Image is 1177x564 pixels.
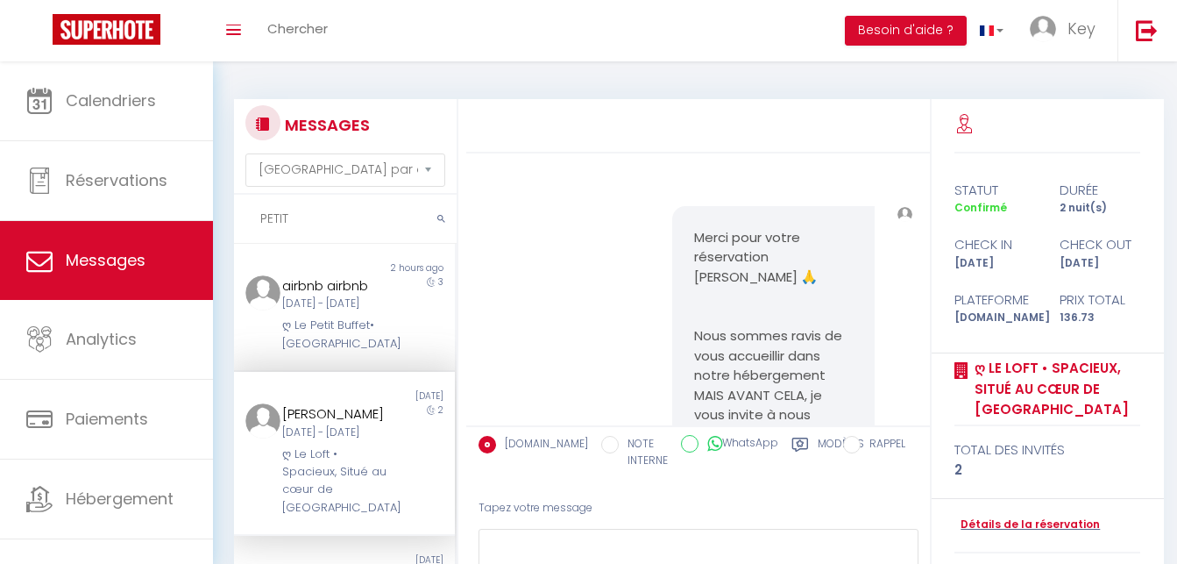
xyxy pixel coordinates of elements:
div: [DATE] [943,255,1047,272]
span: Hébergement [66,488,174,510]
div: airbnb airbnb [282,275,388,296]
div: 2 [954,460,1140,481]
div: ღ Le Loft • Spacieux, Situé au cœur de [GEOGRAPHIC_DATA] [282,446,388,518]
label: Modèles [818,436,864,472]
label: [DOMAIN_NAME] [496,436,588,455]
div: total des invités [954,439,1140,460]
a: ღ Le Loft • Spacieux, Situé au cœur de [GEOGRAPHIC_DATA] [968,358,1140,420]
div: ღ Le Petit Buffet• [GEOGRAPHIC_DATA] [282,317,388,353]
div: Prix total [1047,289,1152,311]
img: Super Booking [53,14,160,45]
img: ... [897,207,912,222]
span: Chercher [267,19,328,38]
div: [DOMAIN_NAME] [943,310,1047,326]
label: RAPPEL [861,436,905,455]
img: ... [245,403,280,439]
span: 3 [438,275,443,289]
div: statut [943,180,1047,201]
div: 2 nuit(s) [1047,200,1152,217]
span: 2 [438,403,443,417]
p: Merci pour votre réservation [PERSON_NAME] 🙏 [694,228,853,288]
div: [DATE] [344,389,455,403]
h3: MESSAGES [280,105,370,145]
div: check out [1047,234,1152,255]
span: Paiements [66,408,148,430]
div: check in [943,234,1047,255]
p: Nous sommes ravis de vous accueillir dans notre hébergement MAIS AVANT CELA, je vous invite à nou... [694,326,853,465]
label: WhatsApp [698,435,778,454]
div: durée [1047,180,1152,201]
div: 136.73 [1047,310,1152,326]
div: 2 hours ago [344,261,455,275]
div: Plateforme [943,289,1047,311]
div: Tapez votre message [479,487,918,530]
a: Détails de la réservation [954,517,1100,533]
img: logout [1136,19,1158,41]
input: Rechercher un mot clé [234,195,457,244]
span: Réservations [66,169,167,191]
img: ... [245,275,280,311]
span: Analytics [66,328,137,350]
div: [PERSON_NAME] [282,403,388,425]
span: Key [1067,18,1095,39]
img: ... [1030,16,1056,42]
div: [DATE] - [DATE] [282,425,388,441]
button: Besoin d'aide ? [845,16,967,46]
div: [DATE] [1047,255,1152,272]
label: NOTE INTERNE [619,436,668,469]
span: Calendriers [66,89,156,111]
div: [DATE] - [DATE] [282,296,388,312]
span: Confirmé [954,200,1007,215]
span: Messages [66,249,145,271]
